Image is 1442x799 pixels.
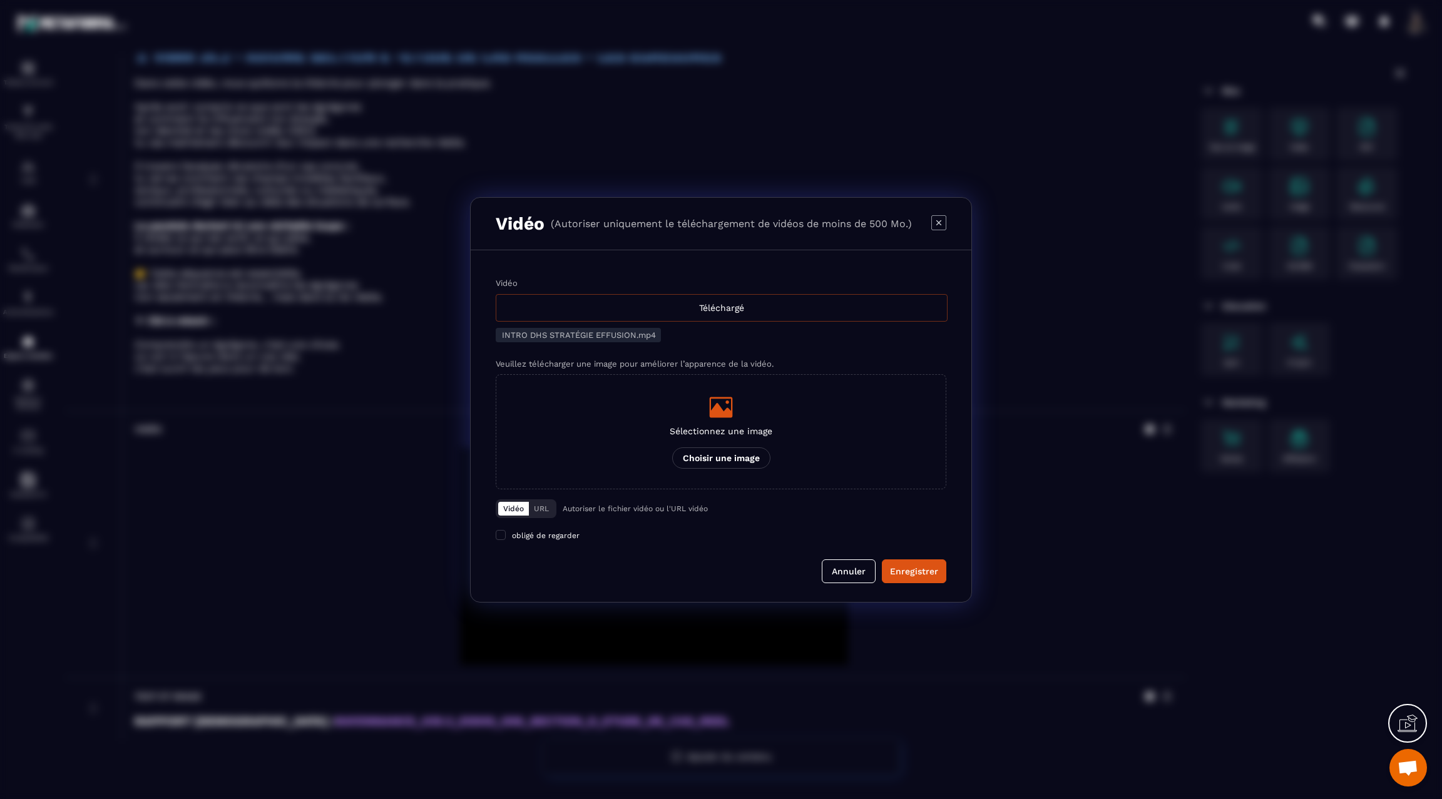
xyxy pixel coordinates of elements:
p: Choisir une image [672,447,770,469]
button: Vidéo [498,502,529,516]
button: URL [529,502,554,516]
button: Enregistrer [882,559,946,583]
p: (Autoriser uniquement le téléchargement de vidéos de moins de 500 Mo.) [551,218,912,230]
span: INTRO DHS STRATÉGIE EFFUSION.mp4 [502,330,656,340]
button: Annuler [822,559,876,583]
div: Téléchargé [496,294,948,322]
span: obligé de regarder [512,531,580,540]
p: Autoriser le fichier vidéo ou l'URL vidéo [563,504,708,513]
p: Sélectionnez une image [670,426,772,436]
div: Ouvrir le chat [1389,749,1427,786]
div: Enregistrer [890,565,938,578]
h3: Vidéo [496,213,545,234]
label: Veuillez télécharger une image pour améliorer l’apparence de la vidéo. [496,359,774,369]
label: Vidéo [496,278,518,288]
